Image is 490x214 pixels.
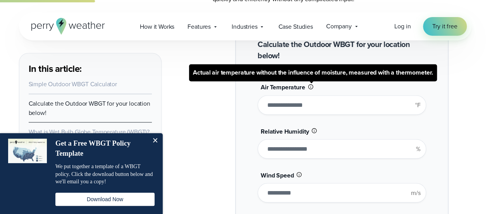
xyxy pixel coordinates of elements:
[189,64,437,81] span: Actual air temperature without the influence of moisture, measured with a thermometer.
[432,22,457,31] span: Try it free
[258,39,426,61] h2: Calculate the Outdoor WBGT for your location below!
[29,63,152,75] h3: In this article:
[423,17,466,36] a: Try it free
[29,99,150,117] a: Calculate the Outdoor WBGT for your location below!
[140,22,174,31] span: How it Works
[232,22,257,31] span: Industries
[55,193,155,206] button: Download Now
[261,171,294,179] span: Wind Speed
[29,80,117,89] a: Simple Outdoor WBGT Calculator
[261,83,305,92] span: Air Temperature
[55,139,146,158] h4: Get a Free WBGT Policy Template
[147,133,163,149] button: Close
[187,22,211,31] span: Features
[278,22,313,31] span: Case Studies
[272,19,319,35] a: Case Studies
[133,19,181,35] a: How it Works
[261,127,309,136] span: Relative Humidity
[29,127,150,136] a: What is Wet Bulb Globe Temperature (WBGT)?
[55,163,155,186] p: We put together a template of a WBGT policy. Click the download button below and we'll email you ...
[326,22,352,31] span: Company
[8,139,47,163] img: dialog featured image
[394,22,411,31] a: Log in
